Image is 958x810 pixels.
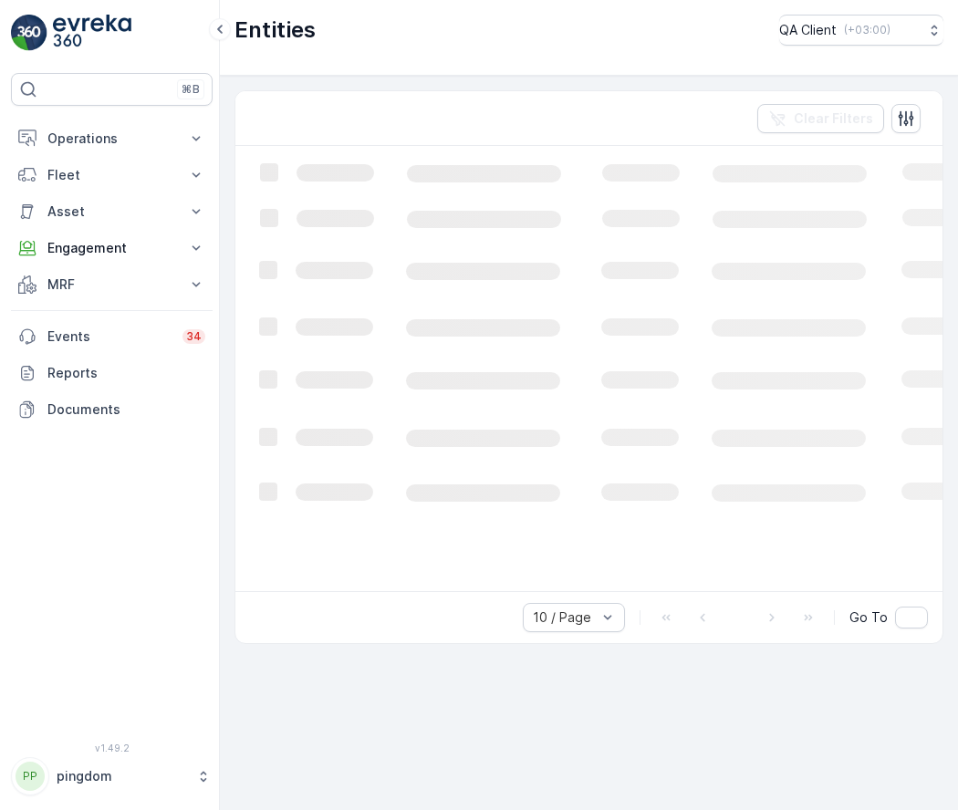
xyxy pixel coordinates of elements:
button: Engagement [11,230,213,266]
p: ( +03:00 ) [844,23,890,37]
img: logo [11,15,47,51]
button: MRF [11,266,213,303]
button: Operations [11,120,213,157]
span: v 1.49.2 [11,742,213,753]
a: Documents [11,391,213,428]
p: Documents [47,400,205,419]
p: QA Client [779,21,837,39]
p: Clear Filters [794,109,873,128]
button: Fleet [11,157,213,193]
button: PPpingdom [11,757,213,795]
button: QA Client(+03:00) [779,15,943,46]
p: MRF [47,275,176,294]
p: ⌘B [182,82,200,97]
span: Go To [849,608,888,627]
p: Asset [47,202,176,221]
a: Reports [11,355,213,391]
div: PP [16,762,45,791]
p: pingdom [57,767,187,785]
a: Events34 [11,318,213,355]
button: Clear Filters [757,104,884,133]
p: Fleet [47,166,176,184]
p: Reports [47,364,205,382]
p: Engagement [47,239,176,257]
p: 34 [186,329,202,344]
button: Asset [11,193,213,230]
p: Events [47,327,172,346]
p: Operations [47,130,176,148]
p: Entities [234,16,316,45]
img: logo_light-DOdMpM7g.png [53,15,131,51]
